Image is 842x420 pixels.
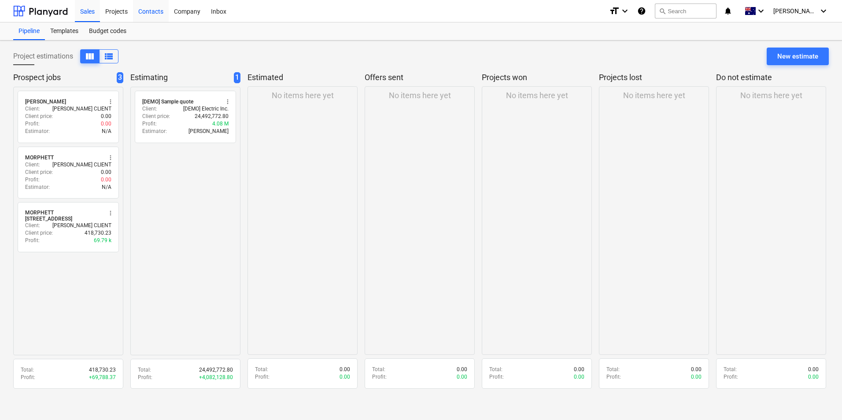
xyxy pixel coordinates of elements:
[25,113,53,120] p: Client price :
[574,373,584,381] p: 0.00
[138,366,151,374] p: Total :
[142,113,170,120] p: Client price :
[102,128,111,135] p: N/A
[107,98,114,105] span: more_vert
[798,378,842,420] iframe: Chat Widget
[372,366,385,373] p: Total :
[13,22,45,40] a: Pipeline
[724,6,732,16] i: notifications
[25,222,40,229] p: Client :
[255,373,270,381] p: Profit :
[25,98,66,105] div: [PERSON_NAME]
[234,72,240,83] span: 1
[25,229,53,237] p: Client price :
[489,366,502,373] p: Total :
[107,210,114,217] span: more_vert
[101,176,111,184] p: 0.00
[25,105,40,113] p: Client :
[52,161,111,169] p: [PERSON_NAME] CLIENT
[25,120,40,128] p: Profit :
[457,366,467,373] p: 0.00
[117,72,123,83] span: 3
[599,72,705,83] p: Projects lost
[21,366,34,374] p: Total :
[609,6,620,16] i: format_size
[101,113,111,120] p: 0.00
[45,22,84,40] a: Templates
[247,72,354,83] p: Estimated
[25,176,40,184] p: Profit :
[340,366,350,373] p: 0.00
[389,90,451,101] p: No items here yet
[372,373,387,381] p: Profit :
[655,4,716,18] button: Search
[85,229,111,237] p: 418,730.23
[25,128,50,135] p: Estimator :
[195,113,229,120] p: 24,492,772.80
[199,374,233,381] p: + 4,082,128.80
[52,222,111,229] p: [PERSON_NAME] CLIENT
[224,98,231,105] span: more_vert
[489,373,504,381] p: Profit :
[606,373,621,381] p: Profit :
[637,6,646,16] i: Knowledge base
[103,51,114,62] span: View as columns
[102,184,111,191] p: N/A
[506,90,568,101] p: No items here yet
[85,51,95,62] span: View as columns
[724,373,738,381] p: Profit :
[25,184,50,191] p: Estimator :
[724,366,737,373] p: Total :
[808,366,819,373] p: 0.00
[101,120,111,128] p: 0.00
[84,22,132,40] a: Budget codes
[767,48,829,65] button: New estimate
[777,51,818,62] div: New estimate
[142,120,157,128] p: Profit :
[138,374,152,381] p: Profit :
[25,210,102,222] div: MORPHETT [STREET_ADDRESS]
[183,105,229,113] p: [DEMO] Electric Inc.
[482,72,588,83] p: Projects won
[818,6,829,16] i: keyboard_arrow_down
[623,90,685,101] p: No items here yet
[142,128,167,135] p: Estimator :
[691,373,702,381] p: 0.00
[620,6,630,16] i: keyboard_arrow_down
[25,237,40,244] p: Profit :
[773,7,817,15] span: [PERSON_NAME]
[142,98,193,105] div: [DEMO] Sample quote
[188,128,229,135] p: [PERSON_NAME]
[365,72,471,83] p: Offers sent
[94,237,111,244] p: 69.79 k
[142,105,157,113] p: Client :
[340,373,350,381] p: 0.00
[25,154,54,161] div: MORPHETT
[25,161,40,169] p: Client :
[101,169,111,176] p: 0.00
[457,373,467,381] p: 0.00
[89,366,116,374] p: 418,730.23
[199,366,233,374] p: 24,492,772.80
[606,366,620,373] p: Total :
[716,72,823,83] p: Do not estimate
[25,169,53,176] p: Client price :
[740,90,802,101] p: No items here yet
[89,374,116,381] p: + 69,788.37
[659,7,666,15] span: search
[212,120,229,128] p: 4.08 M
[691,366,702,373] p: 0.00
[21,374,35,381] p: Profit :
[272,90,334,101] p: No items here yet
[756,6,766,16] i: keyboard_arrow_down
[52,105,111,113] p: [PERSON_NAME] CLIENT
[13,49,118,63] div: Project estimations
[130,72,230,83] p: Estimating
[808,373,819,381] p: 0.00
[574,366,584,373] p: 0.00
[107,154,114,161] span: more_vert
